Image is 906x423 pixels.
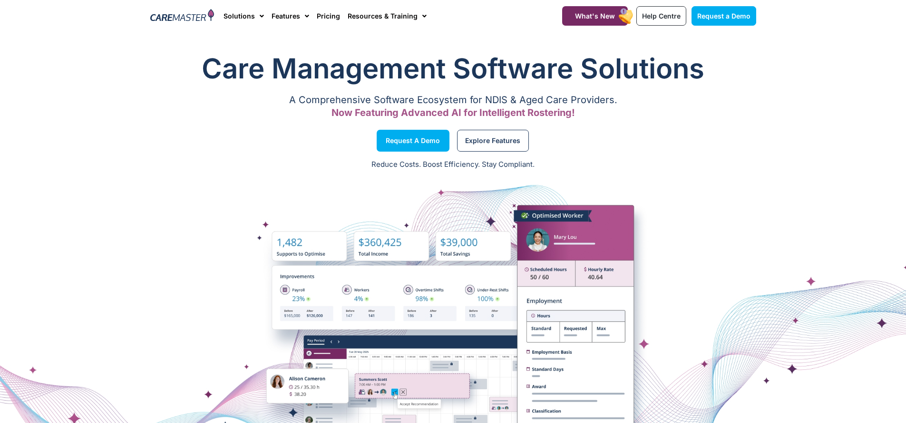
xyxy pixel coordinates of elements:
img: CareMaster Logo [150,9,214,23]
h1: Care Management Software Solutions [150,49,756,87]
p: A Comprehensive Software Ecosystem for NDIS & Aged Care Providers. [150,97,756,103]
p: Reduce Costs. Boost Efficiency. Stay Compliant. [6,159,900,170]
a: What's New [562,6,628,26]
a: Request a Demo [377,130,449,152]
a: Explore Features [457,130,529,152]
span: Help Centre [642,12,681,20]
span: Explore Features [465,138,520,143]
span: Now Featuring Advanced AI for Intelligent Rostering! [331,107,575,118]
span: Request a Demo [697,12,750,20]
a: Request a Demo [692,6,756,26]
span: What's New [575,12,615,20]
span: Request a Demo [386,138,440,143]
a: Help Centre [636,6,686,26]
